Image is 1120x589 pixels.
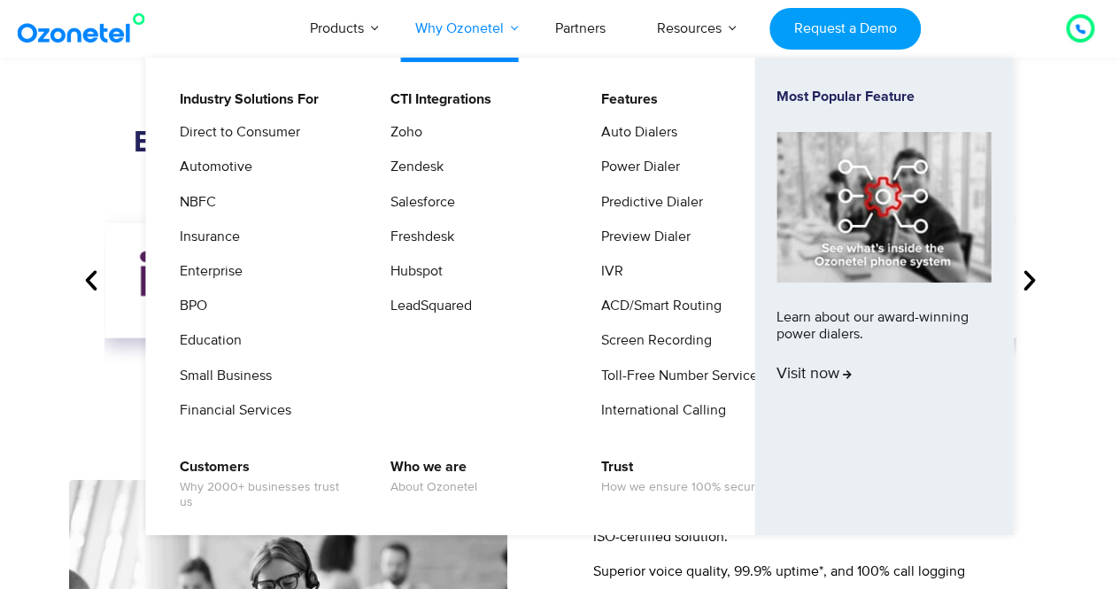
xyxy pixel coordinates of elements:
a: Freshdesk [379,226,457,248]
span: Visit now [776,365,852,384]
a: Toll-Free Number Services [590,365,767,387]
a: Power Dialer [590,156,683,178]
a: Auto Dialers [590,121,680,143]
a: Insurance [168,226,243,248]
a: Features [590,89,660,111]
a: Screen Recording [590,329,714,352]
a: Salesforce [379,191,458,213]
a: Industry Solutions For [168,89,321,111]
a: International Calling [590,399,729,422]
a: NBFC [168,191,219,213]
a: Preview Dialer [590,226,693,248]
a: Hubspot [379,260,445,283]
a: CustomersWhy 2000+ businesses trust us [168,456,357,513]
span: Why 2000+ businesses trust us [180,480,354,510]
a: Zendesk [379,156,446,178]
a: Small Business [168,365,274,387]
a: Financial Services [168,399,294,422]
span: About Ozonetel [390,480,477,495]
img: phone-system-min.jpg [776,132,991,282]
a: Predictive Dialer [590,191,706,213]
a: CTI Integrations [379,89,494,111]
h2: Biggest brands put their complete trust in [GEOGRAPHIC_DATA] [78,126,1043,161]
a: LeadSquared [379,295,475,317]
a: Request a Demo [769,8,921,50]
a: Enterprise [168,260,245,283]
img: ixigo-min [140,252,267,311]
a: Zoho [379,121,425,143]
span: How we ensure 100% security [601,480,768,495]
a: TrustHow we ensure 100% security [590,456,770,498]
a: Who we areAbout Ozonetel [379,456,480,498]
a: ACD/Smart Routing [590,295,724,317]
a: BPO [168,295,210,317]
div: 5 / 8 [104,223,303,338]
a: Education [168,329,244,352]
span: ISO-certified solution. [589,526,728,547]
a: Most Popular FeatureLearn about our award-winning power dialers.Visit now [776,89,991,504]
a: Direct to Consumer [168,121,303,143]
a: Automotive [168,156,255,178]
div: Image Carousel [104,188,1016,374]
a: IVR [590,260,626,283]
